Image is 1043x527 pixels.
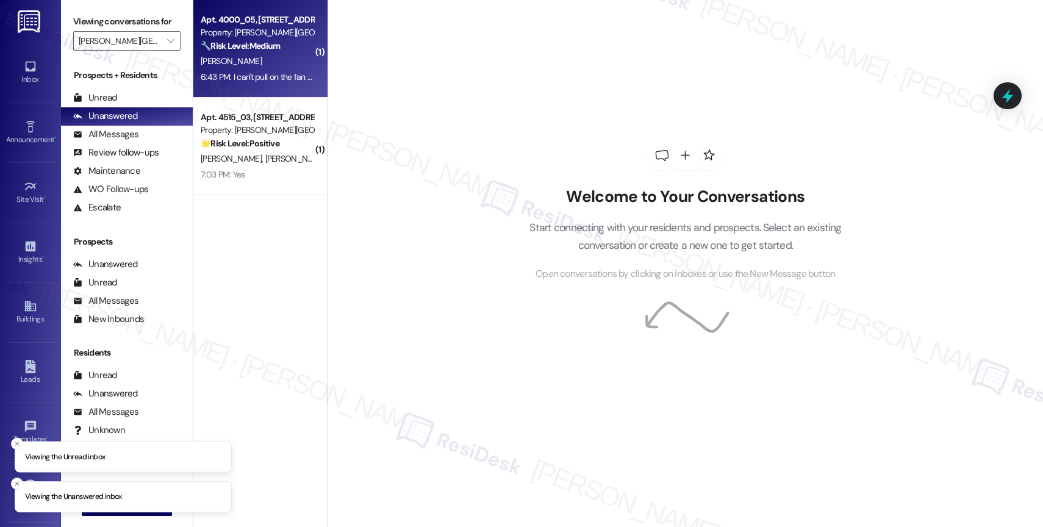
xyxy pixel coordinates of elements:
[11,437,23,450] button: Close toast
[167,36,174,46] i: 
[73,406,138,418] div: All Messages
[73,369,117,382] div: Unread
[11,478,23,490] button: Close toast
[73,313,144,326] div: New Inbounds
[42,253,44,262] span: •
[25,451,105,462] p: Viewing the Unread inbox
[6,56,55,89] a: Inbox
[6,416,55,449] a: Templates •
[73,424,125,437] div: Unknown
[201,124,314,137] div: Property: [PERSON_NAME][GEOGRAPHIC_DATA][PERSON_NAME]
[201,13,314,26] div: Apt. 4000_05, [STREET_ADDRESS]
[201,71,324,82] div: 6:43 PM: I can't pull on the fan lever
[73,295,138,307] div: All Messages
[6,296,55,329] a: Buildings
[25,492,122,503] p: Viewing the Unanswered inbox
[73,91,117,104] div: Unread
[73,183,148,196] div: WO Follow-ups
[201,40,280,51] strong: 🔧 Risk Level: Medium
[73,165,140,177] div: Maintenance
[73,110,138,123] div: Unanswered
[73,201,121,214] div: Escalate
[73,12,181,31] label: Viewing conversations for
[6,236,55,269] a: Insights •
[201,26,314,39] div: Property: [PERSON_NAME][GEOGRAPHIC_DATA][PERSON_NAME]
[536,267,835,282] span: Open conversations by clicking on inboxes or use the New Message button
[201,138,279,149] strong: 🌟 Risk Level: Positive
[73,146,159,159] div: Review follow-ups
[44,193,46,202] span: •
[73,128,138,141] div: All Messages
[54,134,56,142] span: •
[201,169,245,180] div: 7:03 PM: Yes
[6,476,55,509] a: Account
[201,111,314,124] div: Apt. 4515_03, [STREET_ADDRESS]
[73,258,138,271] div: Unanswered
[511,219,860,254] p: Start connecting with your residents and prospects. Select an existing conversation or create a n...
[61,235,193,248] div: Prospects
[265,153,326,164] span: [PERSON_NAME]
[79,31,161,51] input: All communities
[61,69,193,82] div: Prospects + Residents
[73,387,138,400] div: Unanswered
[201,56,262,66] span: [PERSON_NAME]
[6,356,55,389] a: Leads
[73,276,117,289] div: Unread
[511,187,860,207] h2: Welcome to Your Conversations
[6,176,55,209] a: Site Visit •
[18,10,43,33] img: ResiDesk Logo
[201,153,265,164] span: [PERSON_NAME]
[61,346,193,359] div: Residents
